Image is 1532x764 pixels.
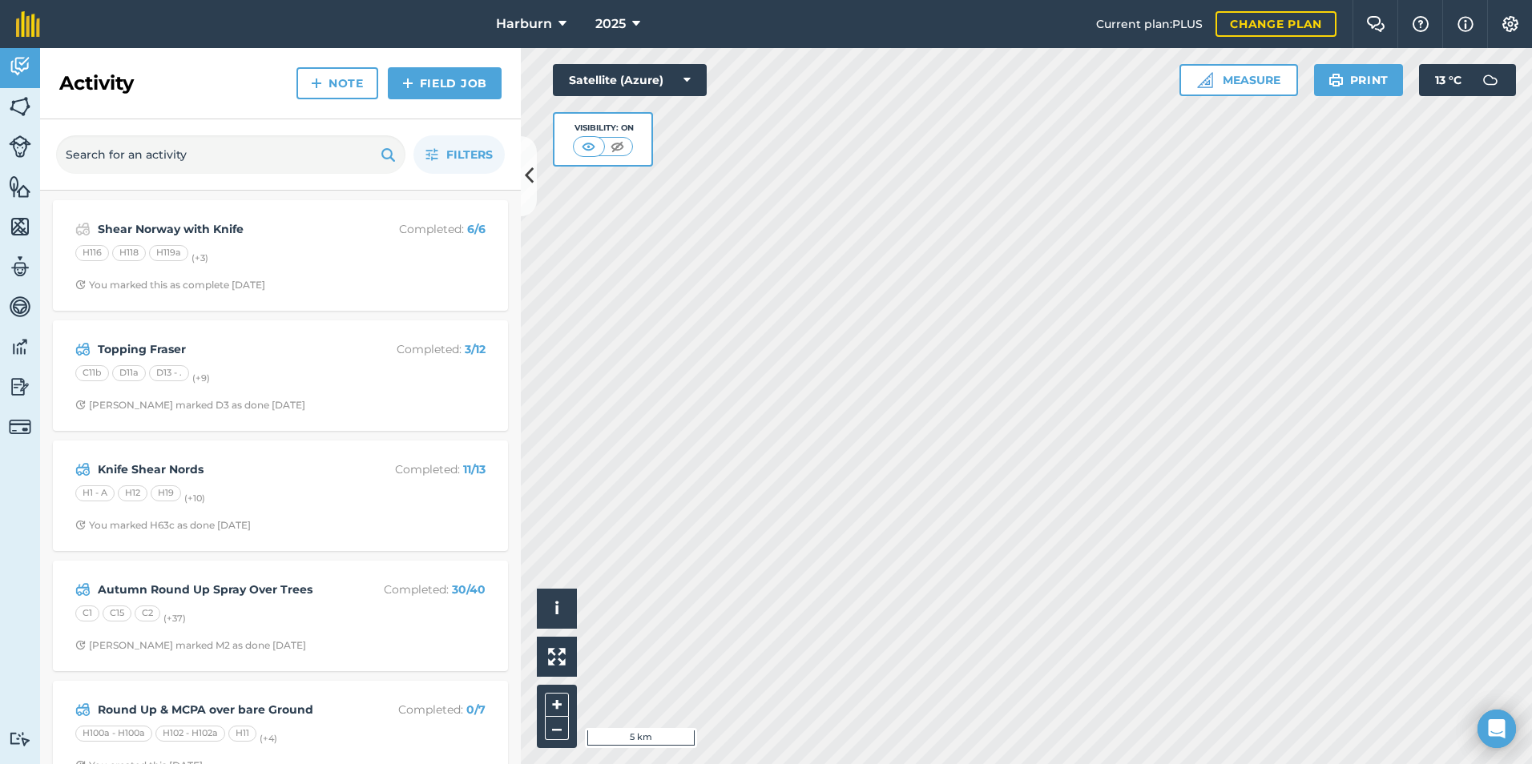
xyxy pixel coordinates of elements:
[1366,16,1385,32] img: Two speech bubbles overlapping with the left bubble in the forefront
[1419,64,1516,96] button: 13 °C
[75,726,152,742] div: H100a - H100a
[75,400,86,410] img: Clock with arrow pointing clockwise
[446,146,493,163] span: Filters
[9,375,31,399] img: svg+xml;base64,PD94bWwgdmVyc2lvbj0iMS4wIiBlbmNvZGluZz0idXRmLTgiPz4KPCEtLSBHZW5lcmF0b3I6IEFkb2JlIE...
[260,733,277,744] small: (+ 4 )
[1411,16,1430,32] img: A question mark icon
[466,702,486,717] strong: 0 / 7
[62,570,498,661] a: Autumn Round Up Spray Over TreesCompleted: 30/40C1C15C2(+37)Clock with arrow pointing clockwise[P...
[496,14,552,34] span: Harburn
[75,340,91,359] img: svg+xml;base64,PD94bWwgdmVyc2lvbj0iMS4wIiBlbmNvZGluZz0idXRmLTgiPz4KPCEtLSBHZW5lcmF0b3I6IEFkb2JlIE...
[62,330,498,421] a: Topping FraserCompleted: 3/12C11bD11aD13 - .(+9)Clock with arrow pointing clockwise[PERSON_NAME] ...
[381,145,396,164] img: svg+xml;base64,PHN2ZyB4bWxucz0iaHR0cDovL3d3dy53My5vcmcvMjAwMC9zdmciIHdpZHRoPSIxOSIgaGVpZ2h0PSIyNC...
[452,582,486,597] strong: 30 / 40
[1435,64,1461,96] span: 13 ° C
[184,493,205,504] small: (+ 10 )
[413,135,505,174] button: Filters
[98,340,352,358] strong: Topping Fraser
[112,365,146,381] div: D11a
[75,519,251,532] div: You marked H63c as done [DATE]
[75,279,86,290] img: Clock with arrow pointing clockwise
[151,485,181,501] div: H19
[402,74,413,93] img: svg+xml;base64,PHN2ZyB4bWxucz0iaHR0cDovL3d3dy53My5vcmcvMjAwMC9zdmciIHdpZHRoPSIxNCIgaGVpZ2h0PSIyNC...
[135,605,160,621] div: C2
[467,222,486,236] strong: 6 / 6
[9,175,31,199] img: svg+xml;base64,PHN2ZyB4bWxucz0iaHR0cDovL3d3dy53My5vcmcvMjAwMC9zdmciIHdpZHRoPSI1NiIgaGVpZ2h0PSI2MC...
[75,640,86,650] img: Clock with arrow pointing clockwise
[554,598,559,618] span: i
[358,581,486,598] p: Completed :
[75,700,91,719] img: svg+xml;base64,PD94bWwgdmVyc2lvbj0iMS4wIiBlbmNvZGluZz0idXRmLTgiPz4KPCEtLSBHZW5lcmF0b3I6IEFkb2JlIE...
[62,450,498,541] a: Knife Shear NordsCompleted: 11/13H1 - AH12H19(+10)Clock with arrow pointing clockwiseYou marked H...
[75,219,91,239] img: svg+xml;base64,PD94bWwgdmVyc2lvbj0iMS4wIiBlbmNvZGluZz0idXRmLTgiPz4KPCEtLSBHZW5lcmF0b3I6IEFkb2JlIE...
[465,342,486,356] strong: 3 / 12
[9,255,31,279] img: svg+xml;base64,PD94bWwgdmVyc2lvbj0iMS4wIiBlbmNvZGluZz0idXRmLTgiPz4KPCEtLSBHZW5lcmF0b3I6IEFkb2JlIE...
[75,245,109,261] div: H116
[98,220,352,238] strong: Shear Norway with Knife
[149,245,188,261] div: H119a
[545,693,569,717] button: +
[545,717,569,740] button: –
[1474,64,1506,96] img: svg+xml;base64,PD94bWwgdmVyc2lvbj0iMS4wIiBlbmNvZGluZz0idXRmLTgiPz4KPCEtLSBHZW5lcmF0b3I6IEFkb2JlIE...
[75,580,91,599] img: svg+xml;base64,PD94bWwgdmVyc2lvbj0iMS4wIiBlbmNvZGluZz0idXRmLTgiPz4KPCEtLSBHZW5lcmF0b3I6IEFkb2JlIE...
[553,64,707,96] button: Satellite (Azure)
[388,67,502,99] a: Field Job
[1478,710,1516,748] div: Open Intercom Messenger
[75,485,115,501] div: H1 - A
[192,372,210,384] small: (+ 9 )
[112,245,146,261] div: H118
[358,220,486,238] p: Completed :
[9,215,31,239] img: svg+xml;base64,PHN2ZyB4bWxucz0iaHR0cDovL3d3dy53My5vcmcvMjAwMC9zdmciIHdpZHRoPSI1NiIgaGVpZ2h0PSI2MC...
[537,589,577,629] button: i
[573,122,634,135] div: Visibility: On
[75,605,99,621] div: C1
[311,74,322,93] img: svg+xml;base64,PHN2ZyB4bWxucz0iaHR0cDovL3d3dy53My5vcmcvMjAwMC9zdmciIHdpZHRoPSIxNCIgaGVpZ2h0PSIyNC...
[463,462,486,476] strong: 11 / 13
[59,70,134,96] h2: Activity
[9,54,31,78] img: svg+xml;base64,PD94bWwgdmVyc2lvbj0iMS4wIiBlbmNvZGluZz0idXRmLTgiPz4KPCEtLSBHZW5lcmF0b3I6IEFkb2JlIE...
[149,365,189,381] div: D13 - .
[228,726,256,742] div: H11
[75,639,306,652] div: [PERSON_NAME] marked M2 as done [DATE]
[296,67,378,99] a: Note
[75,279,265,292] div: You marked this as complete [DATE]
[62,210,498,301] a: Shear Norway with KnifeCompleted: 6/6H116H118H119a(+3)Clock with arrow pointing clockwiseYou mark...
[1457,14,1474,34] img: svg+xml;base64,PHN2ZyB4bWxucz0iaHR0cDovL3d3dy53My5vcmcvMjAwMC9zdmciIHdpZHRoPSIxNyIgaGVpZ2h0PSIxNy...
[1197,72,1213,88] img: Ruler icon
[9,94,31,119] img: svg+xml;base64,PHN2ZyB4bWxucz0iaHR0cDovL3d3dy53My5vcmcvMjAwMC9zdmciIHdpZHRoPSI1NiIgaGVpZ2h0PSI2MC...
[579,139,599,155] img: svg+xml;base64,PHN2ZyB4bWxucz0iaHR0cDovL3d3dy53My5vcmcvMjAwMC9zdmciIHdpZHRoPSI1MCIgaGVpZ2h0PSI0MC...
[9,731,31,746] img: svg+xml;base64,PD94bWwgdmVyc2lvbj0iMS4wIiBlbmNvZGluZz0idXRmLTgiPz4KPCEtLSBHZW5lcmF0b3I6IEFkb2JlIE...
[9,295,31,319] img: svg+xml;base64,PD94bWwgdmVyc2lvbj0iMS4wIiBlbmNvZGluZz0idXRmLTgiPz4KPCEtLSBHZW5lcmF0b3I6IEFkb2JlIE...
[1216,11,1336,37] a: Change plan
[1501,16,1520,32] img: A cog icon
[9,135,31,158] img: svg+xml;base64,PD94bWwgdmVyc2lvbj0iMS4wIiBlbmNvZGluZz0idXRmLTgiPz4KPCEtLSBHZW5lcmF0b3I6IEFkb2JlIE...
[1096,15,1203,33] span: Current plan : PLUS
[358,460,486,478] p: Completed :
[1314,64,1404,96] button: Print
[75,399,305,412] div: [PERSON_NAME] marked D3 as done [DATE]
[75,520,86,530] img: Clock with arrow pointing clockwise
[9,335,31,359] img: svg+xml;base64,PD94bWwgdmVyc2lvbj0iMS4wIiBlbmNvZGluZz0idXRmLTgiPz4KPCEtLSBHZW5lcmF0b3I6IEFkb2JlIE...
[595,14,626,34] span: 2025
[1179,64,1298,96] button: Measure
[1328,70,1344,90] img: svg+xml;base64,PHN2ZyB4bWxucz0iaHR0cDovL3d3dy53My5vcmcvMjAwMC9zdmciIHdpZHRoPSIxOSIgaGVpZ2h0PSIyNC...
[98,701,352,718] strong: Round Up & MCPA over bare Ground
[191,252,208,263] small: (+ 3 )
[75,460,91,479] img: svg+xml;base64,PD94bWwgdmVyc2lvbj0iMS4wIiBlbmNvZGluZz0idXRmLTgiPz4KPCEtLSBHZW5lcmF0b3I6IEFkb2JlIE...
[98,460,352,478] strong: Knife Shear Nords
[98,581,352,598] strong: Autumn Round Up Spray Over Trees
[358,340,486,358] p: Completed :
[9,416,31,438] img: svg+xml;base64,PD94bWwgdmVyc2lvbj0iMS4wIiBlbmNvZGluZz0idXRmLTgiPz4KPCEtLSBHZW5lcmF0b3I6IEFkb2JlIE...
[103,605,131,621] div: C15
[155,726,225,742] div: H102 - H102a
[358,701,486,718] p: Completed :
[118,485,147,501] div: H12
[16,11,40,37] img: fieldmargin Logo
[548,648,566,665] img: Four arrows, one pointing top left, one top right, one bottom right and the last bottom left
[75,365,109,381] div: C11b
[607,139,627,155] img: svg+xml;base64,PHN2ZyB4bWxucz0iaHR0cDovL3d3dy53My5vcmcvMjAwMC9zdmciIHdpZHRoPSI1MCIgaGVpZ2h0PSI0MC...
[56,135,405,174] input: Search for an activity
[163,613,186,624] small: (+ 37 )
